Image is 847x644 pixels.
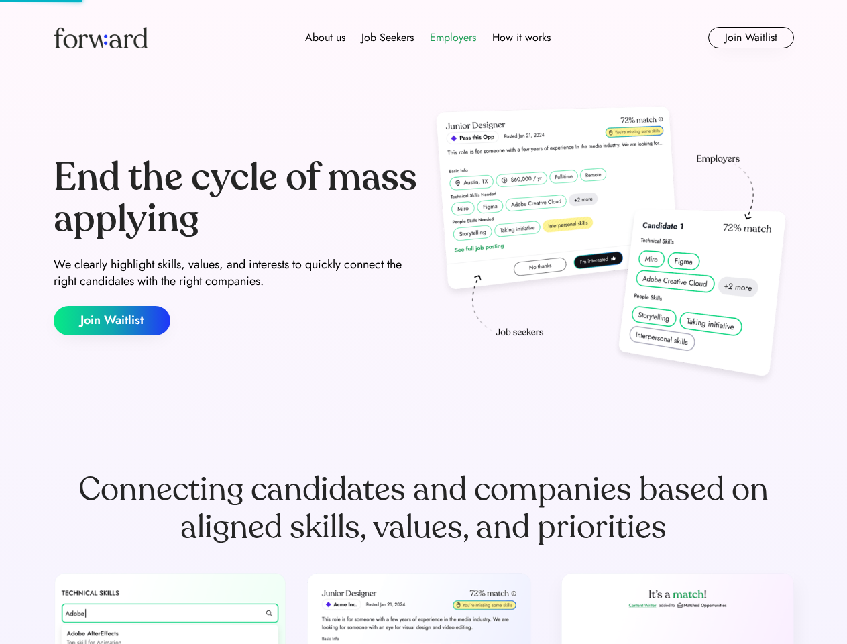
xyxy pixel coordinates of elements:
[54,256,418,290] div: We clearly highlight skills, values, and interests to quickly connect the right candidates with t...
[54,306,170,335] button: Join Waitlist
[429,102,794,390] img: hero-image.png
[361,30,414,46] div: Job Seekers
[54,27,148,48] img: Forward logo
[54,157,418,239] div: End the cycle of mass applying
[708,27,794,48] button: Join Waitlist
[492,30,551,46] div: How it works
[54,471,794,546] div: Connecting candidates and companies based on aligned skills, values, and priorities
[305,30,345,46] div: About us
[430,30,476,46] div: Employers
